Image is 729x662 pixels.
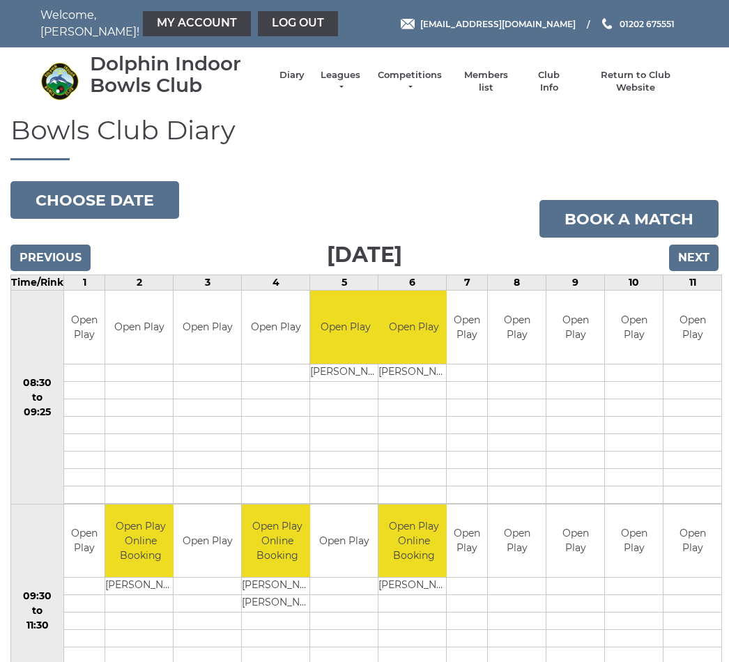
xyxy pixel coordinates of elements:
[310,505,378,578] td: Open Play
[242,291,309,364] td: Open Play
[378,291,449,364] td: Open Play
[174,291,241,364] td: Open Play
[583,69,689,94] a: Return to Club Website
[401,19,415,29] img: Email
[447,275,488,291] td: 7
[242,595,312,613] td: [PERSON_NAME]
[376,69,443,94] a: Competitions
[174,275,242,291] td: 3
[600,17,675,31] a: Phone us 01202 675551
[64,505,105,578] td: Open Play
[447,291,487,364] td: Open Play
[40,7,298,40] nav: Welcome, [PERSON_NAME]!
[64,291,105,364] td: Open Play
[10,116,719,161] h1: Bowls Club Diary
[605,505,663,578] td: Open Play
[546,291,604,364] td: Open Play
[105,578,176,595] td: [PERSON_NAME]
[602,18,612,29] img: Phone us
[539,200,719,238] a: Book a match
[258,11,338,36] a: Log out
[488,505,546,578] td: Open Play
[105,291,173,364] td: Open Play
[669,245,719,271] input: Next
[319,69,362,94] a: Leagues
[40,62,79,100] img: Dolphin Indoor Bowls Club
[242,275,310,291] td: 4
[143,11,251,36] a: My Account
[242,578,312,595] td: [PERSON_NAME]
[663,275,722,291] td: 11
[401,17,576,31] a: Email [EMAIL_ADDRESS][DOMAIN_NAME]
[64,275,105,291] td: 1
[10,181,179,219] button: Choose date
[174,505,241,578] td: Open Play
[546,505,604,578] td: Open Play
[447,505,487,578] td: Open Play
[620,18,675,29] span: 01202 675551
[488,275,546,291] td: 8
[663,505,721,578] td: Open Play
[310,364,381,381] td: [PERSON_NAME]
[90,53,266,96] div: Dolphin Indoor Bowls Club
[10,245,91,271] input: Previous
[546,275,605,291] td: 9
[605,275,663,291] td: 10
[378,578,449,595] td: [PERSON_NAME]
[420,18,576,29] span: [EMAIL_ADDRESS][DOMAIN_NAME]
[279,69,305,82] a: Diary
[105,275,174,291] td: 2
[663,291,721,364] td: Open Play
[310,291,381,364] td: Open Play
[378,364,449,381] td: [PERSON_NAME]
[456,69,514,94] a: Members list
[105,505,176,578] td: Open Play Online Booking
[529,69,569,94] a: Club Info
[605,291,663,364] td: Open Play
[11,291,64,505] td: 08:30 to 09:25
[11,275,64,291] td: Time/Rink
[242,505,312,578] td: Open Play Online Booking
[310,275,378,291] td: 5
[378,275,447,291] td: 6
[488,291,546,364] td: Open Play
[378,505,449,578] td: Open Play Online Booking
